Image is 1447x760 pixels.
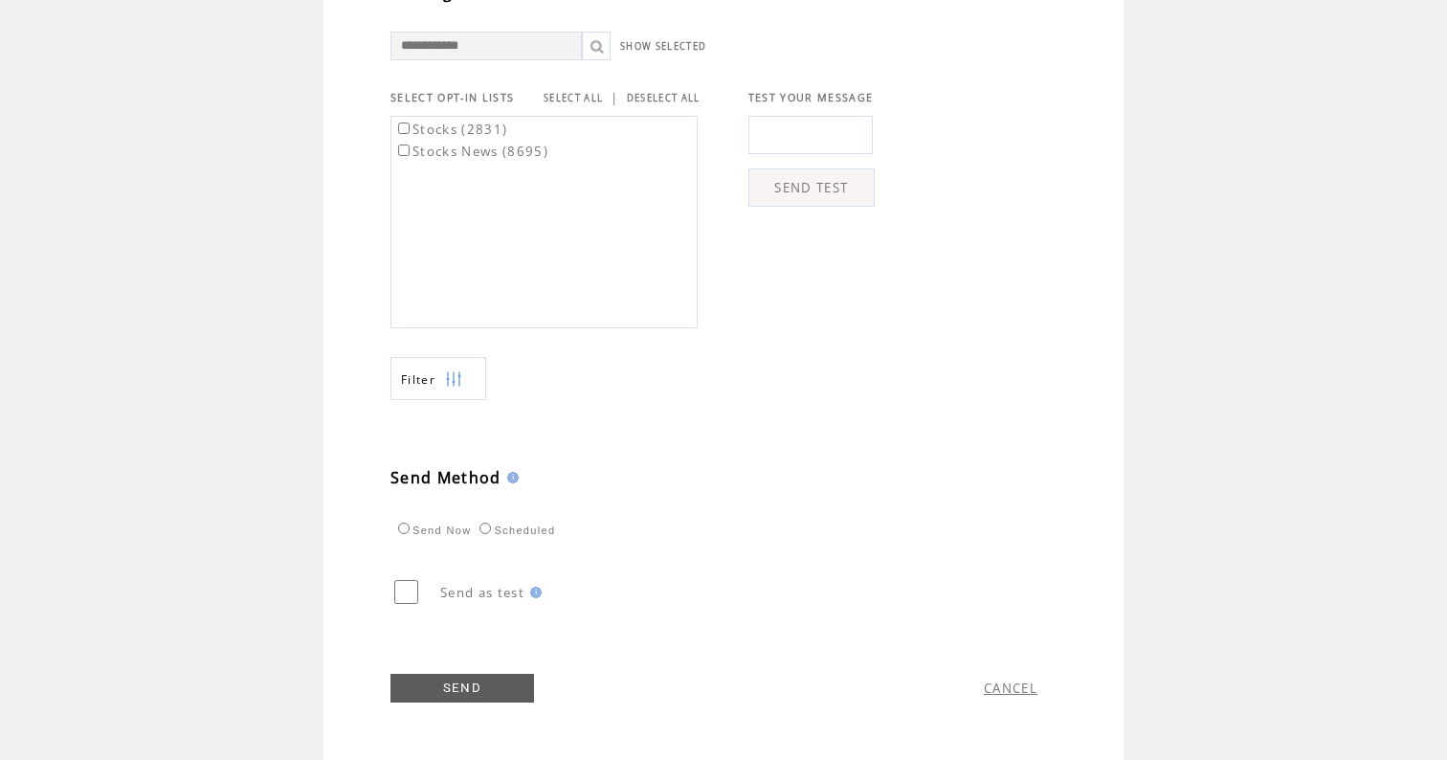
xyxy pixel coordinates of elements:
[393,525,471,536] label: Send Now
[475,525,555,536] label: Scheduled
[544,92,603,104] a: SELECT ALL
[620,40,706,53] a: SHOW SELECTED
[390,467,501,488] span: Send Method
[398,523,410,534] input: Send Now
[440,584,524,601] span: Send as test
[524,587,542,598] img: help.gif
[390,674,534,703] a: SEND
[748,91,874,104] span: TEST YOUR MESSAGE
[748,168,875,207] a: SEND TEST
[401,371,435,388] span: Show filters
[394,121,507,138] label: Stocks (2831)
[394,143,548,160] label: Stocks News (8695)
[398,123,410,134] input: Stocks (2831)
[501,472,519,483] img: help.gif
[445,358,462,401] img: filters.png
[390,357,486,400] a: Filter
[398,145,410,156] input: Stocks News (8695)
[611,89,618,106] span: |
[984,680,1037,697] a: CANCEL
[627,92,701,104] a: DESELECT ALL
[479,523,491,534] input: Scheduled
[390,91,514,104] span: SELECT OPT-IN LISTS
